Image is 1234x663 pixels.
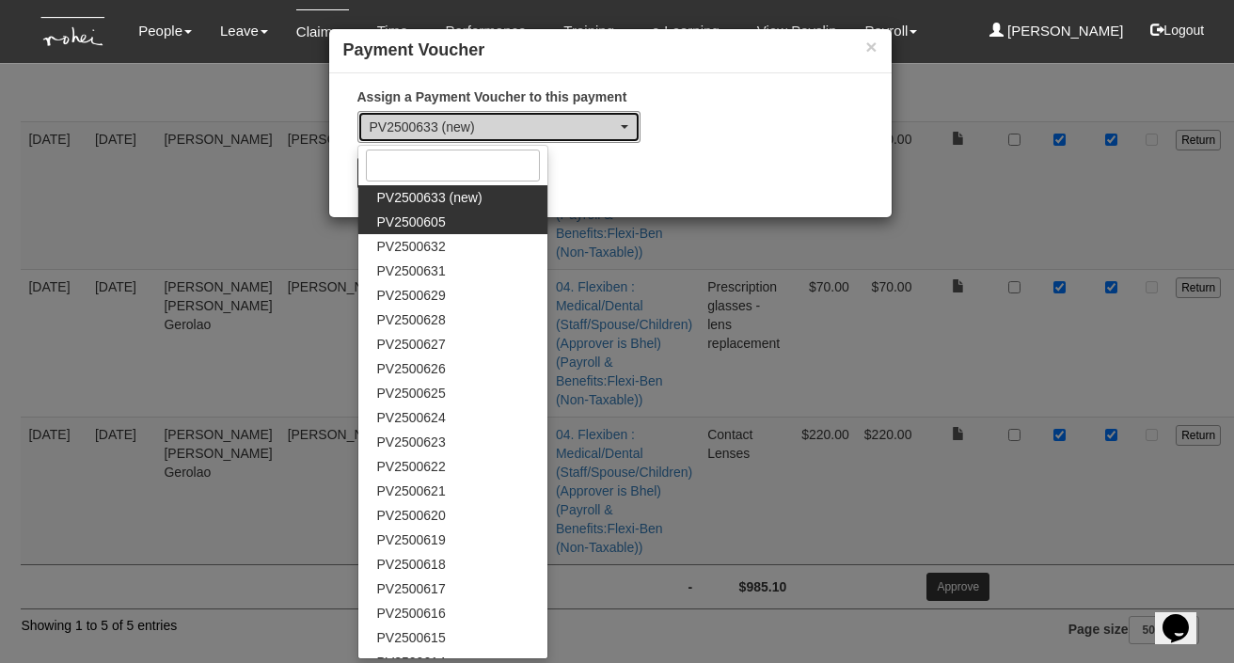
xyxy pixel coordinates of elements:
[377,408,446,427] span: PV2500624
[377,286,446,305] span: PV2500629
[377,481,446,500] span: PV2500621
[377,188,483,207] span: PV2500633 (new)
[377,506,446,525] span: PV2500620
[377,579,446,598] span: PV2500617
[377,310,446,329] span: PV2500628
[377,628,446,647] span: PV2500615
[377,433,446,451] span: PV2500623
[1155,588,1215,644] iframe: chat widget
[366,150,540,182] input: Search
[377,335,446,354] span: PV2500627
[377,530,446,549] span: PV2500619
[377,555,446,574] span: PV2500618
[377,384,446,403] span: PV2500625
[377,213,446,231] span: PV2500605
[357,111,641,143] button: PV2500633 (new)
[865,37,877,56] button: ×
[357,87,627,106] label: Assign a Payment Voucher to this payment
[377,237,446,256] span: PV2500632
[343,40,485,59] b: Payment Voucher
[377,261,446,280] span: PV2500631
[377,604,446,623] span: PV2500616
[377,359,446,378] span: PV2500626
[370,118,617,136] div: PV2500633 (new)
[377,457,446,476] span: PV2500622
